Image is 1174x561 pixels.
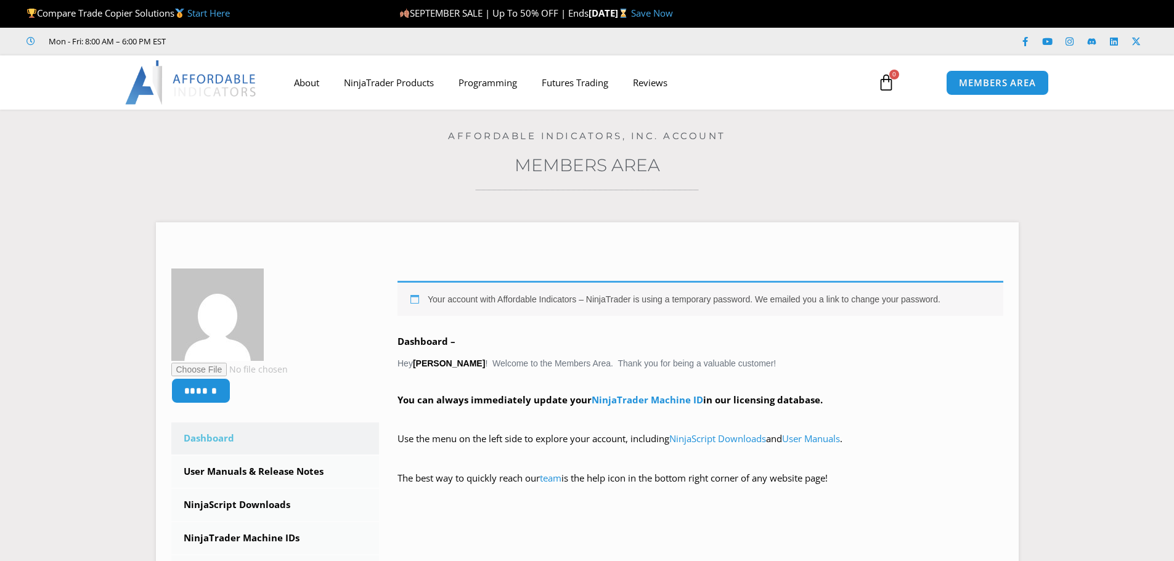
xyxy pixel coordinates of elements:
img: ed79fb1c5d3f5faa3975d256ebdfae8f55119ebec03d871c2ce38d5c4593867d [171,268,264,361]
div: Your account with Affordable Indicators – NinjaTrader is using a temporary password. We emailed y... [397,281,1003,316]
p: The best way to quickly reach our is the help icon in the bottom right corner of any website page! [397,470,1003,504]
img: LogoAI | Affordable Indicators – NinjaTrader [125,60,258,105]
span: Compare Trade Copier Solutions [26,7,230,19]
strong: [DATE] [589,7,631,19]
span: Mon - Fri: 8:00 AM – 6:00 PM EST [46,34,166,49]
b: Dashboard – [397,335,455,347]
strong: You can always immediately update your in our licensing database. [397,394,823,406]
img: 🍂 [400,9,409,18]
a: User Manuals [782,432,840,445]
img: ⌛ [619,9,628,18]
a: Affordable Indicators, Inc. Account [448,130,726,142]
a: Reviews [621,68,680,97]
img: 🏆 [27,9,36,18]
a: Dashboard [171,422,380,454]
div: Hey ! Welcome to the Members Area. Thank you for being a valuable customer! [397,281,1003,504]
a: 0 [859,65,913,100]
a: Save Now [631,7,673,19]
a: NinjaTrader Products [332,68,446,97]
a: NinjaTrader Machine ID [592,394,703,406]
a: Members Area [515,155,660,176]
strong: [PERSON_NAME] [413,358,485,368]
a: User Manuals & Release Notes [171,456,380,488]
span: MEMBERS AREA [959,78,1036,87]
a: About [282,68,332,97]
a: NinjaScript Downloads [669,432,766,445]
a: MEMBERS AREA [946,70,1049,95]
iframe: Customer reviews powered by Trustpilot [183,35,368,47]
span: SEPTEMBER SALE | Up To 50% OFF | Ends [399,7,589,19]
p: Use the menu on the left side to explore your account, including and . [397,430,1003,465]
nav: Menu [282,68,863,97]
a: Start Here [187,7,230,19]
a: team [540,472,561,484]
a: Futures Trading [529,68,621,97]
img: 🥇 [175,9,184,18]
span: 0 [889,70,899,79]
a: NinjaTrader Machine IDs [171,522,380,554]
a: NinjaScript Downloads [171,489,380,521]
a: Programming [446,68,529,97]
